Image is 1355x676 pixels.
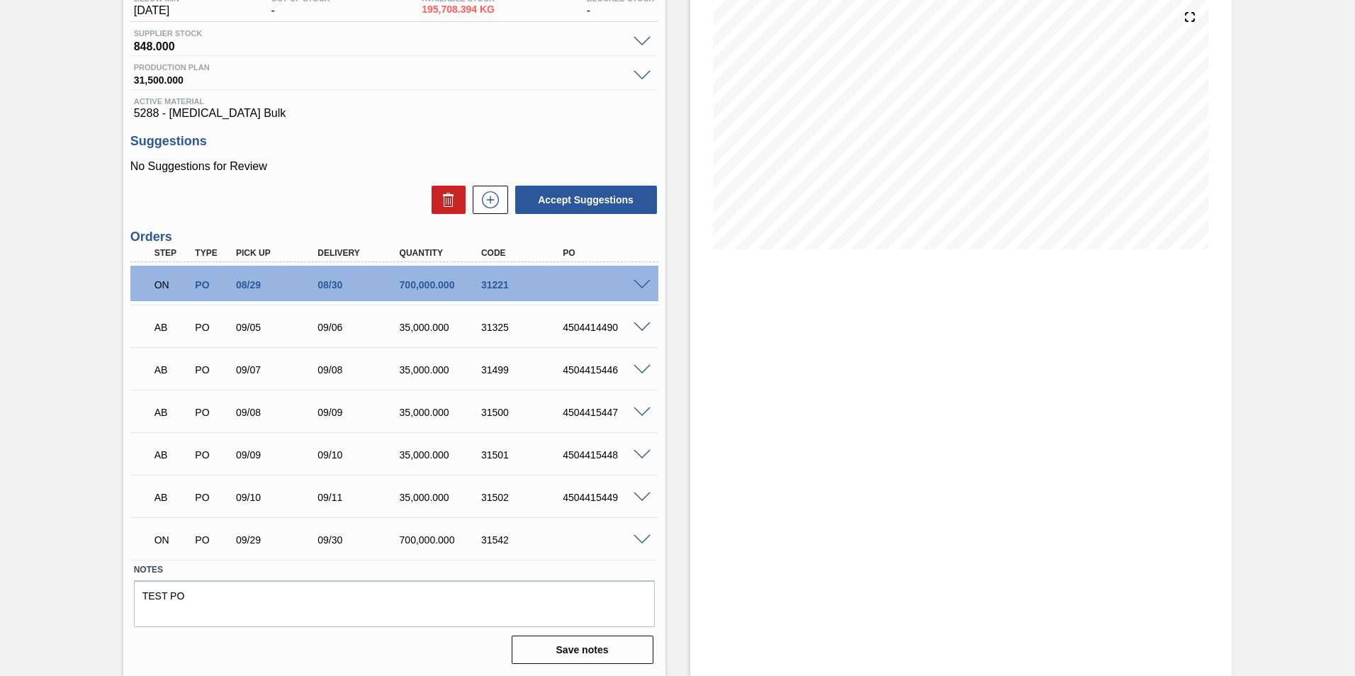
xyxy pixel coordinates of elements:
[154,534,190,546] p: ON
[134,97,655,106] span: Active Material
[232,449,324,461] div: 09/09/2025
[396,534,488,546] div: 700,000.000
[425,186,466,214] div: Delete Suggestions
[232,279,324,291] div: 08/29/2025
[154,492,190,503] p: AB
[478,407,569,418] div: 31500
[134,4,179,17] span: [DATE]
[396,364,488,376] div: 35,000.000
[396,492,488,503] div: 35,000.000
[134,107,655,120] span: 5288 - [MEDICAL_DATA] Bulk
[478,364,569,376] div: 31499
[478,322,569,333] div: 31325
[559,492,651,503] div: 4504415449
[191,492,234,503] div: Purchase order
[314,492,405,503] div: 09/11/2025
[151,397,193,428] div: Awaiting Billing
[134,38,626,52] span: 848.000
[232,248,324,258] div: Pick up
[191,534,234,546] div: Purchase order
[130,230,658,244] h3: Orders
[191,364,234,376] div: Purchase order
[232,364,324,376] div: 09/07/2025
[134,72,626,86] span: 31,500.000
[478,492,569,503] div: 31502
[130,134,658,149] h3: Suggestions
[134,580,655,627] textarea: TEST PO
[396,322,488,333] div: 35,000.000
[154,322,190,333] p: AB
[232,407,324,418] div: 09/08/2025
[559,449,651,461] div: 4504415448
[508,184,658,215] div: Accept Suggestions
[154,407,190,418] p: AB
[559,364,651,376] div: 4504415446
[478,248,569,258] div: Code
[512,636,653,664] button: Save notes
[151,439,193,471] div: Awaiting Billing
[466,186,508,214] div: New suggestion
[191,407,234,418] div: Purchase order
[422,4,495,15] span: 195,708.394 KG
[478,534,569,546] div: 31542
[154,449,190,461] p: AB
[314,279,405,291] div: 08/30/2025
[154,279,190,291] p: ON
[151,354,193,385] div: Awaiting Billing
[134,63,626,72] span: Production plan
[191,322,234,333] div: Purchase order
[396,407,488,418] div: 35,000.000
[151,248,193,258] div: Step
[134,29,626,38] span: Supplier Stock
[130,160,658,173] p: No Suggestions for Review
[314,407,405,418] div: 09/09/2025
[154,364,190,376] p: AB
[314,248,405,258] div: Delivery
[515,186,657,214] button: Accept Suggestions
[191,449,234,461] div: Purchase order
[191,248,234,258] div: Type
[478,279,569,291] div: 31221
[396,279,488,291] div: 700,000.000
[314,322,405,333] div: 09/06/2025
[232,492,324,503] div: 09/10/2025
[151,269,193,300] div: Negotiating Order
[314,534,405,546] div: 09/30/2025
[151,482,193,513] div: Awaiting Billing
[559,322,651,333] div: 4504414490
[134,560,655,580] label: Notes
[478,449,569,461] div: 31501
[314,364,405,376] div: 09/08/2025
[232,322,324,333] div: 09/05/2025
[191,279,234,291] div: Purchase order
[559,407,651,418] div: 4504415447
[396,248,488,258] div: Quantity
[151,312,193,343] div: Awaiting Billing
[314,449,405,461] div: 09/10/2025
[559,248,651,258] div: PO
[396,449,488,461] div: 35,000.000
[151,524,193,556] div: Negotiating Order
[232,534,324,546] div: 09/29/2025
